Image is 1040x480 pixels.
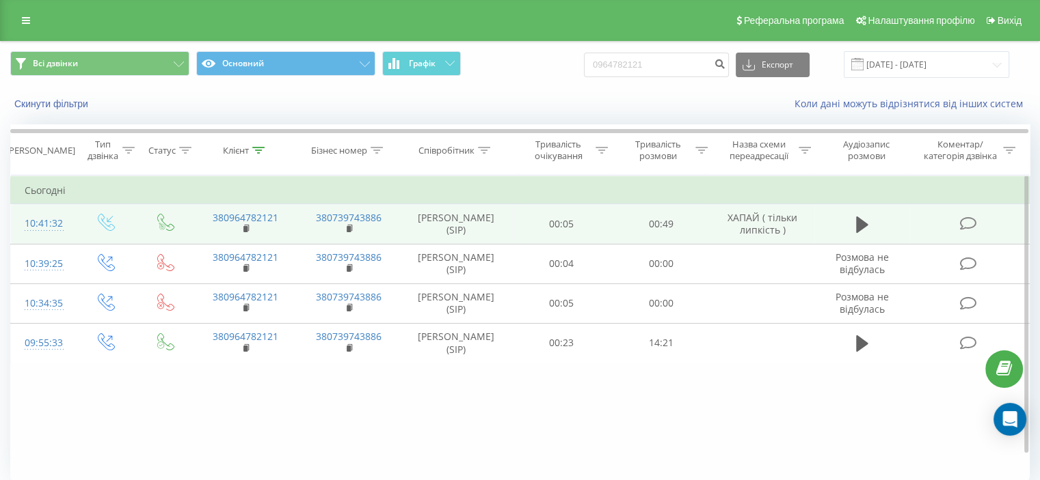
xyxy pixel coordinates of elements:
[512,283,611,323] td: 00:05
[25,251,61,277] div: 10:39:25
[86,139,118,162] div: Тип дзвінка
[611,283,710,323] td: 00:00
[25,330,61,356] div: 09:55:33
[311,145,367,156] div: Бізнес номер
[736,53,810,77] button: Експорт
[836,290,889,315] span: Розмова не відбулась
[223,145,249,156] div: Клієнт
[827,139,907,162] div: Аудіозапис розмови
[723,139,795,162] div: Назва схеми переадресації
[418,145,475,156] div: Співробітник
[512,204,611,244] td: 00:05
[998,15,1022,26] span: Вихід
[994,403,1026,436] div: Open Intercom Messenger
[25,290,61,317] div: 10:34:35
[316,290,382,303] a: 380739743886
[710,204,814,244] td: ХАПАЙ ( тільки липкість )
[316,211,382,224] a: 380739743886
[196,51,375,76] button: Основний
[148,145,176,156] div: Статус
[868,15,974,26] span: Налаштування профілю
[611,244,710,283] td: 00:00
[11,177,1030,204] td: Сьогодні
[213,290,278,303] a: 380964782121
[836,251,889,276] span: Розмова не відбулась
[6,145,75,156] div: [PERSON_NAME]
[401,204,512,244] td: [PERSON_NAME] (SIP)
[795,97,1030,110] a: Коли дані можуть відрізнятися вiд інших систем
[401,244,512,283] td: [PERSON_NAME] (SIP)
[401,283,512,323] td: [PERSON_NAME] (SIP)
[512,323,611,363] td: 00:23
[213,251,278,264] a: 380964782121
[744,15,844,26] span: Реферальна програма
[25,210,61,237] div: 10:41:32
[213,330,278,343] a: 380964782121
[316,330,382,343] a: 380739743886
[512,244,611,283] td: 00:04
[611,323,710,363] td: 14:21
[624,139,692,162] div: Тривалість розмови
[10,51,189,76] button: Всі дзвінки
[611,204,710,244] td: 00:49
[33,58,78,69] span: Всі дзвінки
[584,53,729,77] input: Пошук за номером
[382,51,461,76] button: Графік
[524,139,593,162] div: Тривалість очікування
[213,211,278,224] a: 380964782121
[316,251,382,264] a: 380739743886
[401,323,512,363] td: [PERSON_NAME] (SIP)
[10,98,95,110] button: Скинути фільтри
[409,59,436,68] span: Графік
[920,139,1000,162] div: Коментар/категорія дзвінка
